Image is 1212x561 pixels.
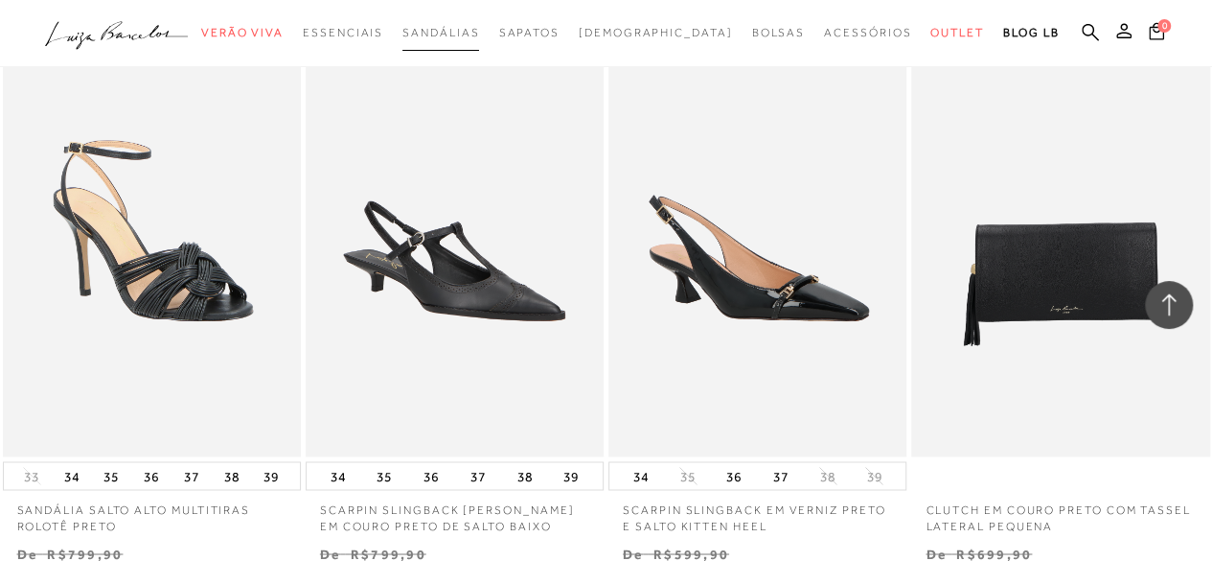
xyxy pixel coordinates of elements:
[258,462,285,489] button: 39
[58,462,85,489] button: 34
[751,15,805,51] a: categoryNavScreenReaderText
[303,26,383,39] span: Essenciais
[579,26,733,39] span: [DEMOGRAPHIC_DATA]
[1143,21,1170,47] button: 0
[814,467,841,485] button: 38
[178,462,205,489] button: 37
[860,467,887,485] button: 39
[303,15,383,51] a: categoryNavScreenReaderText
[558,462,584,489] button: 39
[751,26,805,39] span: Bolsas
[218,462,245,489] button: 38
[913,12,1207,454] a: CLUTCH EM COURO PRETO COM TASSEL LATERAL PEQUENA CLUTCH EM COURO PRETO COM TASSEL LATERAL PEQUENA
[5,12,299,454] img: SANDÁLIA SALTO ALTO MULTITIRAS ROLOTÊ PRETO
[138,462,165,489] button: 36
[308,12,602,454] a: SCARPIN SLINGBACK SALOMÉ EM COURO PRETO DE SALTO BAIXO SCARPIN SLINGBACK SALOMÉ EM COURO PRETO DE...
[628,462,654,489] button: 34
[320,546,340,561] small: De
[498,15,559,51] a: categoryNavScreenReaderText
[1003,26,1059,39] span: BLOG LB
[1157,19,1171,33] span: 0
[913,12,1207,454] img: CLUTCH EM COURO PRETO COM TASSEL LATERAL PEQUENA
[930,15,984,51] a: categoryNavScreenReaderText
[623,546,643,561] small: De
[579,15,733,51] a: noSubCategoriesText
[3,490,301,534] a: SANDÁLIA SALTO ALTO MULTITIRAS ROLOTÊ PRETO
[610,12,904,454] a: SCARPIN SLINGBACK EM VERNIZ PRETO E SALTO KITTEN HEEL SCARPIN SLINGBACK EM VERNIZ PRETO E SALTO K...
[653,546,729,561] small: R$599,90
[98,462,125,489] button: 35
[18,467,45,485] button: 33
[308,12,602,454] img: SCARPIN SLINGBACK SALOMÉ EM COURO PRETO DE SALTO BAIXO
[610,12,904,454] img: SCARPIN SLINGBACK EM VERNIZ PRETO E SALTO KITTEN HEEL
[1003,15,1059,51] a: BLOG LB
[325,462,352,489] button: 34
[47,546,123,561] small: R$799,90
[511,462,537,489] button: 38
[402,15,479,51] a: categoryNavScreenReaderText
[418,462,445,489] button: 36
[675,467,701,485] button: 35
[371,462,398,489] button: 35
[930,26,984,39] span: Outlet
[306,490,604,534] a: SCARPIN SLINGBACK [PERSON_NAME] EM COURO PRETO DE SALTO BAIXO
[824,15,911,51] a: categoryNavScreenReaderText
[498,26,559,39] span: Sapatos
[824,26,911,39] span: Acessórios
[201,15,284,51] a: categoryNavScreenReaderText
[5,12,299,454] a: SANDÁLIA SALTO ALTO MULTITIRAS ROLOTÊ PRETO SANDÁLIA SALTO ALTO MULTITIRAS ROLOTÊ PRETO
[767,462,794,489] button: 37
[720,462,747,489] button: 36
[201,26,284,39] span: Verão Viva
[608,490,906,534] a: SCARPIN SLINGBACK EM VERNIZ PRETO E SALTO KITTEN HEEL
[402,26,479,39] span: Sandálias
[911,490,1209,534] a: CLUTCH EM COURO PRETO COM TASSEL LATERAL PEQUENA
[351,546,426,561] small: R$799,90
[926,546,946,561] small: De
[956,546,1032,561] small: R$699,90
[17,546,37,561] small: De
[465,462,492,489] button: 37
